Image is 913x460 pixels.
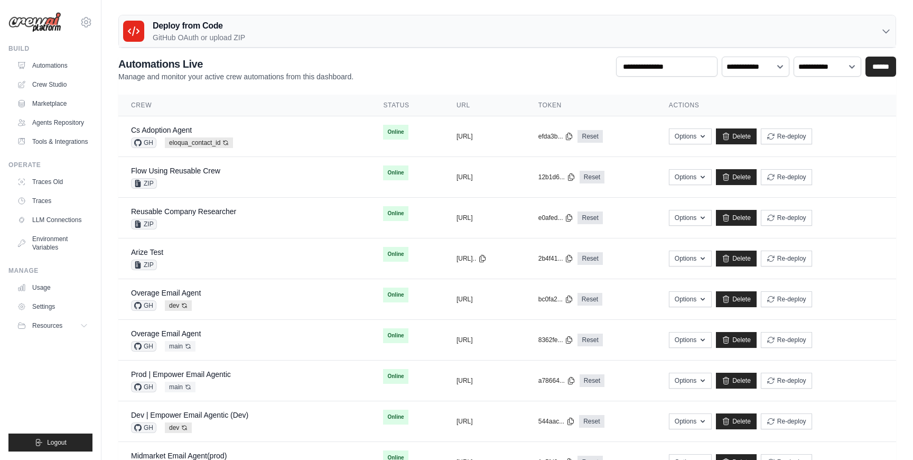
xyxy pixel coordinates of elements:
button: e0afed... [538,214,574,222]
a: Delete [716,169,757,185]
a: Reset [579,415,604,428]
span: Online [383,369,408,384]
button: Re-deploy [761,332,812,348]
a: LLM Connections [13,211,92,228]
th: Crew [118,95,370,116]
p: GitHub OAuth or upload ZIP [153,32,245,43]
a: Reset [577,293,602,306]
span: main [165,382,195,392]
a: Reusable Company Researcher [131,207,236,216]
button: Re-deploy [761,210,812,226]
button: Options [669,210,712,226]
a: Delete [716,291,757,307]
a: Arize Test [131,248,163,256]
button: Re-deploy [761,291,812,307]
span: GH [131,341,156,352]
a: Delete [716,332,757,348]
span: Resources [32,321,62,330]
span: GH [131,382,156,392]
span: Logout [47,438,67,447]
button: Re-deploy [761,128,812,144]
a: Reset [577,334,602,346]
button: 544aac... [538,417,575,426]
span: ZIP [131,260,157,270]
h3: Deploy from Code [153,20,245,32]
span: Online [383,328,408,343]
a: Traces [13,192,92,209]
p: Manage and monitor your active crew automations from this dashboard. [118,71,353,82]
button: Resources [13,317,92,334]
button: efda3b... [538,132,574,141]
span: Online [383,288,408,302]
button: Options [669,373,712,389]
span: Online [383,247,408,262]
button: Options [669,332,712,348]
span: Online [383,410,408,425]
img: Logo [8,12,61,33]
button: bc0fa2... [538,295,573,303]
button: Logout [8,434,92,452]
div: Manage [8,266,92,275]
span: Online [383,165,408,180]
a: Flow Using Reusable Crew [131,167,220,175]
span: dev [165,300,192,311]
button: Re-deploy [761,169,812,185]
a: Usage [13,279,92,296]
button: 8362fe... [538,336,574,344]
button: a78664... [538,376,575,385]
a: Traces Old [13,173,92,190]
a: Tools & Integrations [13,133,92,150]
a: Agents Repository [13,114,92,131]
span: GH [131,422,156,433]
button: Re-deploy [761,413,812,429]
a: Reset [580,171,604,183]
a: Reset [577,211,602,224]
span: dev [165,422,192,433]
span: Online [383,206,408,221]
span: GH [131,300,156,311]
th: Status [370,95,443,116]
div: Build [8,44,92,53]
span: GH [131,137,156,148]
span: eloqua_contact_id [165,137,233,148]
th: Token [526,95,656,116]
a: Delete [716,413,757,429]
a: Prod | Empower Email Agentic [131,370,231,379]
a: Settings [13,298,92,315]
th: Actions [656,95,896,116]
h2: Automations Live [118,57,353,71]
button: Options [669,251,712,266]
a: Midmarket Email Agent(prod) [131,452,227,460]
button: Options [669,291,712,307]
span: main [165,341,195,352]
button: 2b4f41... [538,254,574,263]
button: Options [669,128,712,144]
a: Crew Studio [13,76,92,93]
a: Automations [13,57,92,74]
button: 12b1d6... [538,173,575,181]
a: Marketplace [13,95,92,112]
button: Re-deploy [761,251,812,266]
a: Delete [716,251,757,266]
a: Delete [716,210,757,226]
a: Reset [580,374,604,387]
button: Re-deploy [761,373,812,389]
div: Operate [8,161,92,169]
span: ZIP [131,178,157,189]
a: Reset [577,252,602,265]
span: ZIP [131,219,157,229]
a: Environment Variables [13,231,92,256]
span: Online [383,125,408,140]
a: Dev | Empower Email Agentic (Dev) [131,411,248,419]
a: Overage Email Agent [131,329,201,338]
a: Overage Email Agent [131,289,201,297]
button: Options [669,169,712,185]
button: Options [669,413,712,429]
a: Cs Adoption Agent [131,126,192,134]
a: Reset [577,130,602,143]
th: URL [444,95,526,116]
a: Delete [716,128,757,144]
a: Delete [716,373,757,389]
